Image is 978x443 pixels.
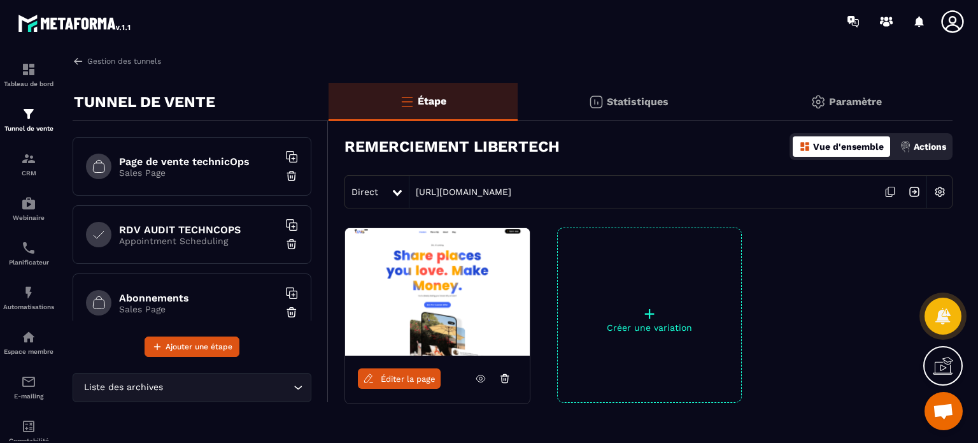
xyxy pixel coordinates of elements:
img: formation [21,106,36,122]
p: Tableau de bord [3,80,54,87]
img: automations [21,330,36,345]
p: Vue d'ensemble [813,142,884,152]
input: Search for option [166,381,290,395]
a: formationformationCRM [3,142,54,186]
h6: Page de vente technicOps [119,156,278,168]
p: Sales Page [119,168,278,178]
a: Ouvrir le chat [925,392,963,430]
a: Éditer la page [358,368,441,389]
img: scheduler [21,240,36,256]
img: bars-o.4a397970.svg [399,94,415,109]
p: E-mailing [3,393,54,400]
img: automations [21,196,36,211]
p: Sales Page [119,304,278,314]
img: formation [21,151,36,166]
img: trash [285,238,298,251]
img: actions.d6e523a2.png [900,141,911,152]
img: arrow [73,55,84,67]
p: Planificateur [3,259,54,266]
img: automations [21,285,36,300]
img: email [21,374,36,389]
img: setting-w.858f3a88.svg [928,180,952,204]
a: emailemailE-mailing [3,365,54,409]
img: dashboard-orange.40269519.svg [799,141,811,152]
p: CRM [3,170,54,177]
div: Search for option [73,373,311,402]
img: stats.20deebd0.svg [588,94,604,110]
p: Tunnel de vente [3,125,54,132]
a: schedulerschedulerPlanificateur [3,231,54,275]
img: accountant [21,419,36,434]
a: [URL][DOMAIN_NAME] [409,187,511,197]
button: Ajouter une étape [145,337,239,357]
a: formationformationTunnel de vente [3,97,54,142]
p: Paramètre [829,96,882,108]
p: Créer une variation [558,323,741,333]
p: Webinaire [3,214,54,221]
h6: RDV AUDIT TECHNCOPS [119,224,278,236]
span: Éditer la page [381,374,436,384]
p: TUNNEL DE VENTE [74,89,215,115]
a: Gestion des tunnels [73,55,161,67]
img: arrow-next.bcc2205e.svg [902,180,926,204]
p: + [558,305,741,323]
a: automationsautomationsAutomatisations [3,275,54,320]
img: logo [18,11,132,34]
p: Espace membre [3,348,54,355]
img: image [345,228,530,356]
h3: REMERCIEMENT LIBERTECH [344,138,560,156]
a: automationsautomationsWebinaire [3,186,54,231]
h6: Abonnements [119,292,278,304]
span: Direct [351,187,378,197]
img: setting-gr.5f69749f.svg [811,94,826,110]
span: Liste des archives [81,381,166,395]
a: automationsautomationsEspace membre [3,320,54,365]
img: formation [21,62,36,77]
a: formationformationTableau de bord [3,52,54,97]
img: trash [285,170,298,182]
p: Étape [418,95,446,107]
p: Statistiques [607,96,669,108]
img: trash [285,306,298,319]
p: Actions [914,142,946,152]
p: Appointment Scheduling [119,236,278,246]
p: Automatisations [3,303,54,310]
span: Ajouter une étape [166,340,232,353]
